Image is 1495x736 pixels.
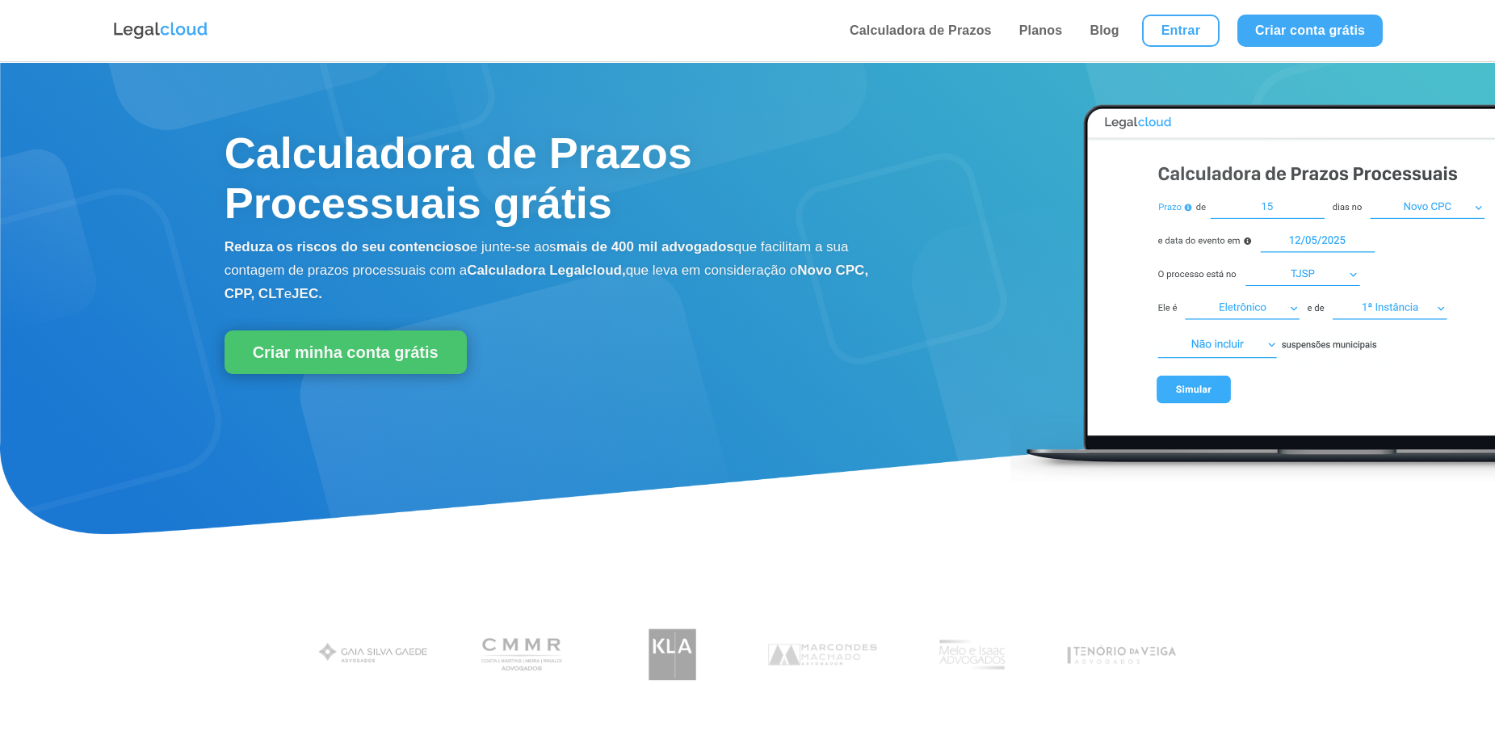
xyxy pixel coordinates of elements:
[225,128,692,227] span: Calculadora de Prazos Processuais grátis
[292,286,322,301] b: JEC.
[556,239,734,254] b: mais de 400 mil advogados
[1010,87,1495,484] img: Calculadora de Prazos Processuais Legalcloud
[1060,620,1183,689] img: Tenório da Veiga Advogados
[225,239,470,254] b: Reduza os riscos do seu contencioso
[467,263,626,278] b: Calculadora Legalcloud,
[112,20,209,41] img: Logo da Legalcloud
[225,236,897,305] p: e junte-se aos que facilitam a sua contagem de prazos processuais com a que leva em consideração o e
[225,330,467,374] a: Criar minha conta grátis
[611,620,734,689] img: Koury Lopes Advogados
[910,620,1034,689] img: Profissionais do escritório Melo e Isaac Advogados utilizam a Legalcloud
[312,620,435,689] img: Gaia Silva Gaede Advogados Associados
[1142,15,1220,47] a: Entrar
[1237,15,1383,47] a: Criar conta grátis
[761,620,884,689] img: Marcondes Machado Advogados utilizam a Legalcloud
[225,263,868,301] b: Novo CPC, CPP, CLT
[1010,473,1495,486] a: Calculadora de Prazos Processuais Legalcloud
[461,620,585,689] img: Costa Martins Meira Rinaldi Advogados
